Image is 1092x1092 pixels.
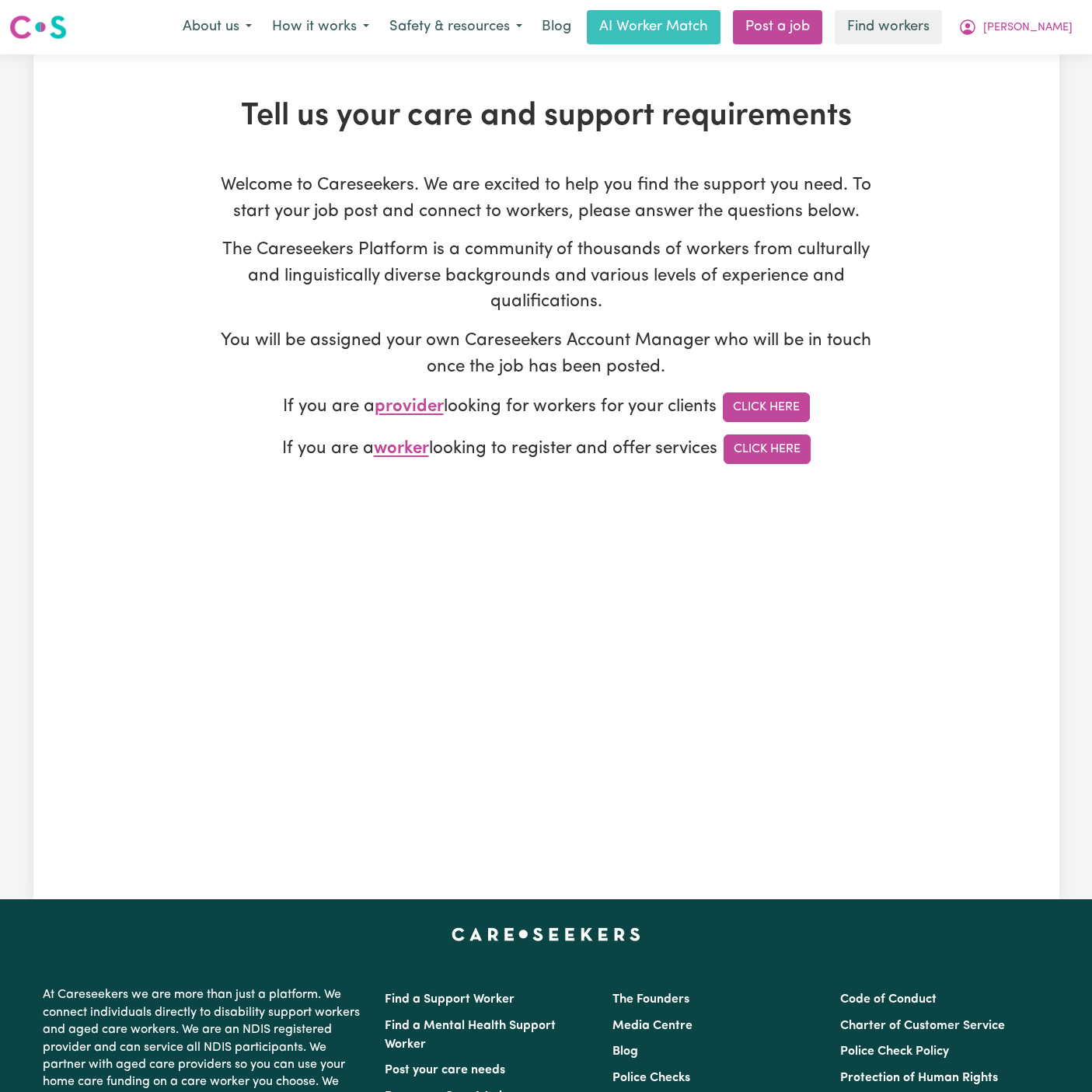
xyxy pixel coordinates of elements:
button: Safety & resources [379,11,532,44]
a: The Founders [612,993,689,1006]
button: My Account [948,11,1083,44]
a: Post your care needs [385,1064,505,1076]
img: Careseekers logo [9,13,67,41]
a: Media Centre [612,1020,693,1032]
a: Post a job [733,10,822,44]
p: The Careseekers Platform is a community of thousands of workers from culturally and linguisticall... [214,237,879,316]
p: If you are a looking for workers for your clients [214,392,879,422]
a: Careseekers home page [452,927,640,940]
a: Click Here [724,434,811,464]
button: How it works [262,11,379,44]
p: If you are a looking to register and offer services [214,434,879,464]
a: Click Here [723,392,810,422]
a: Charter of Customer Service [840,1020,1005,1032]
h1: Tell us your care and support requirements [214,98,879,135]
a: Protection of Human Rights [840,1072,998,1084]
a: AI Worker Match [587,10,720,44]
p: You will be assigned your own Careseekers Account Manager who will be in touch once the job has b... [214,328,879,380]
span: provider [375,399,444,417]
a: Blog [612,1045,638,1058]
a: Find workers [835,10,942,44]
p: Welcome to Careseekers. We are excited to help you find the support you need. To start your job p... [214,173,879,225]
a: Code of Conduct [840,993,937,1006]
a: Police Checks [612,1072,690,1084]
span: worker [374,441,429,459]
span: [PERSON_NAME] [983,19,1073,37]
a: Find a Mental Health Support Worker [385,1020,556,1051]
a: Blog [532,10,581,44]
button: About us [173,11,262,44]
iframe: Close message [947,993,978,1024]
a: Careseekers logo [9,9,67,45]
a: Police Check Policy [840,1045,949,1058]
a: Find a Support Worker [385,993,515,1006]
iframe: Button to launch messaging window [1030,1030,1080,1080]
